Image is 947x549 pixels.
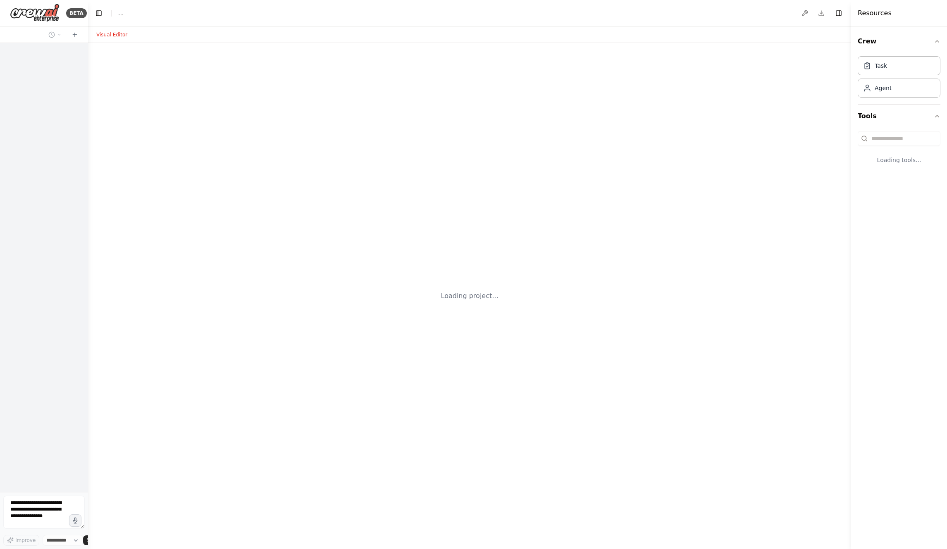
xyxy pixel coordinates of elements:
span: Improve [15,537,36,544]
h4: Resources [858,8,892,18]
div: BETA [66,8,87,18]
div: Crew [858,53,940,104]
div: Task [875,62,887,70]
button: Tools [858,105,940,128]
button: Switch to previous chat [45,30,65,40]
div: Loading project... [441,291,499,301]
button: Hide right sidebar [833,7,844,19]
div: Loading tools... [858,149,940,171]
button: Visual Editor [91,30,132,40]
button: Send [83,535,109,545]
div: Agent [875,84,892,92]
nav: breadcrumb [118,9,124,17]
button: Click to speak your automation idea [69,514,81,527]
img: Logo [10,4,60,22]
button: Hide left sidebar [93,7,105,19]
button: Start a new chat [68,30,81,40]
button: Crew [858,30,940,53]
span: ... [118,9,124,17]
button: Improve [3,535,39,546]
div: Tools [858,128,940,177]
